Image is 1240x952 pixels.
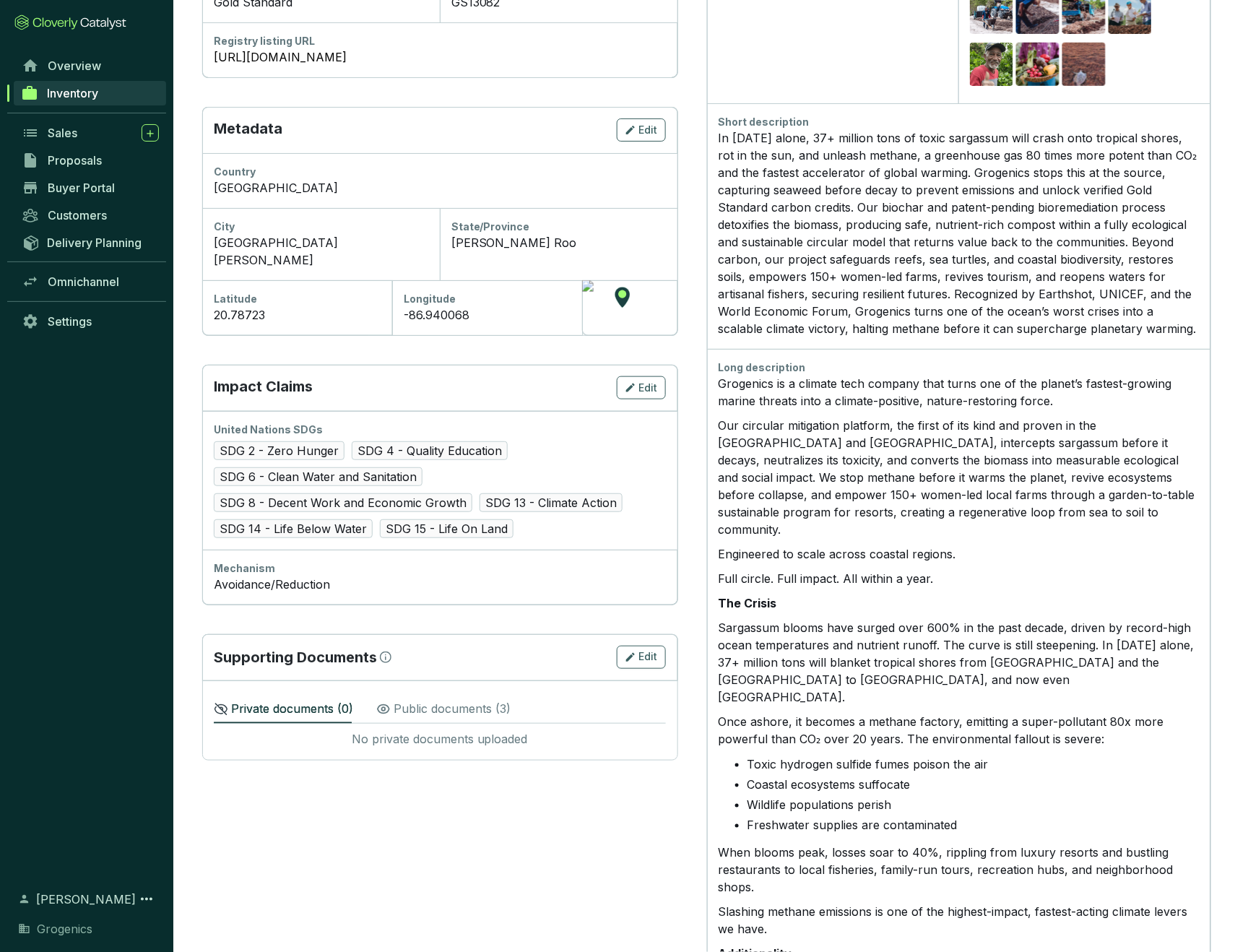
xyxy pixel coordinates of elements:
a: Delivery Planning [14,230,166,254]
div: State/Province [451,220,666,234]
a: Sales [14,121,166,145]
p: Grogenics is a climate tech company that turns one of the planet’s fastest-growing marine threats... [719,375,1200,410]
a: Proposals [14,148,166,173]
div: United Nations SDGs [214,423,666,437]
button: Edit [617,646,666,669]
p: Private documents ( 0 ) [231,701,353,718]
p: Engineered to scale across coastal regions. [719,545,1200,563]
p: Supporting Documents [214,647,377,667]
div: [GEOGRAPHIC_DATA] [214,179,666,196]
p: Public documents ( 3 ) [394,701,511,718]
div: Longitude [404,292,571,306]
div: City [214,220,428,234]
a: [URL][DOMAIN_NAME] [214,48,666,66]
a: Omnichannel [14,269,166,294]
span: Inventory [47,86,98,100]
button: Edit [617,118,666,142]
div: Country [214,165,666,179]
div: Short description [719,115,1200,129]
div: In [DATE] alone, 37+ million tons of toxic sargassum will crash onto tropical shores, rot in the ... [719,129,1200,337]
li: Wildlife populations perish [747,796,1200,813]
span: Grogenics [37,920,92,938]
span: [PERSON_NAME] [36,891,136,908]
span: Delivery Planning [47,235,142,250]
strong: The Crisis [719,596,777,610]
span: Buyer Portal [48,181,115,195]
span: Settings [48,314,92,329]
a: Buyer Portal [14,176,166,200]
span: SDG 4 - Quality Education [352,441,508,460]
div: [GEOGRAPHIC_DATA][PERSON_NAME] [214,234,428,269]
li: Freshwater supplies are contaminated [747,816,1200,834]
p: Impact Claims [214,376,313,399]
div: [PERSON_NAME] Roo [451,234,666,251]
span: SDG 13 - Climate Action [480,493,623,512]
li: Toxic hydrogen sulfide fumes poison the air [747,756,1200,773]
p: Metadata [214,118,282,142]
li: Coastal ecosystems suffocate [747,776,1200,793]
p: Full circle. Full impact. All within a year. [719,570,1200,587]
a: Overview [14,53,166,78]
div: Mechanism [214,561,666,576]
span: SDG 6 - Clean Water and Sanitation [214,467,422,486]
span: Edit [639,123,658,137]
span: Overview [48,59,101,73]
div: 20.78723 [214,306,381,324]
button: Edit [617,376,666,399]
span: Sales [48,126,77,140]
span: Proposals [48,153,102,168]
p: When blooms peak, losses soar to 40%, rippling from luxury resorts and bustling restaurants to lo... [719,844,1200,896]
div: No private documents uploaded [214,732,666,748]
span: SDG 14 - Life Below Water [214,519,373,538]
span: SDG 2 - Zero Hunger [214,441,344,460]
div: Registry listing URL [214,34,666,48]
div: Latitude [214,292,381,306]
p: Once ashore, it becomes a methane factory, emitting a super-pollutant 80x more powerful than CO₂ ... [719,713,1200,748]
p: Sargassum blooms have surged over 600% in the past decade, driven by record-high ocean temperatur... [719,619,1200,706]
div: Avoidance/Reduction [214,576,666,593]
span: SDG 8 - Decent Work and Economic Growth [214,493,472,512]
span: Edit [639,381,658,395]
span: Edit [639,650,658,665]
div: -86.940068 [404,306,571,324]
a: Customers [14,203,166,228]
span: SDG 15 - Life On Land [380,519,513,538]
a: Settings [14,309,166,334]
p: Slashing methane emissions is one of the highest-impact, fastest-acting climate levers we have. [719,903,1200,938]
a: Inventory [14,81,166,105]
div: Long description [719,360,1200,375]
span: Omnichannel [48,274,119,289]
span: Customers [48,208,107,222]
p: Our circular mitigation platform, the first of its kind and proven in the [GEOGRAPHIC_DATA] and [... [719,417,1200,538]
